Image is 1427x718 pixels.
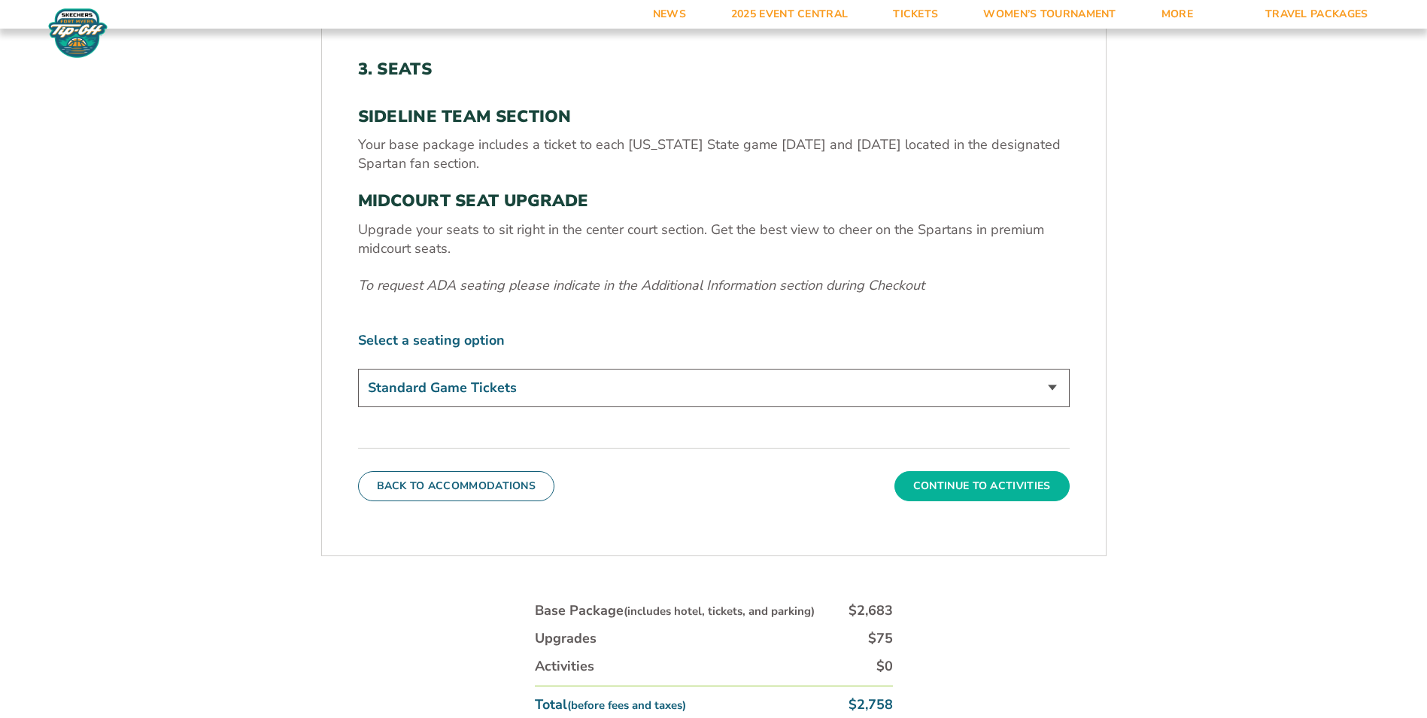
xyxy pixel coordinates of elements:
[849,601,893,620] div: $2,683
[868,629,893,648] div: $75
[358,191,1070,211] h3: MIDCOURT SEAT UPGRADE
[358,135,1070,173] p: Your base package includes a ticket to each [US_STATE] State game [DATE] and [DATE] located in th...
[358,276,925,294] em: To request ADA seating please indicate in the Additional Information section during Checkout
[894,471,1070,501] button: Continue To Activities
[876,657,893,676] div: $0
[45,8,111,59] img: Fort Myers Tip-Off
[624,604,815,619] small: (includes hotel, tickets, and parking)
[535,601,815,620] div: Base Package
[358,107,1070,126] h3: SIDELINE TEAM SECTION
[358,331,1070,350] label: Select a seating option
[358,221,1070,258] p: Upgrade your seats to sit right in the center court section. Get the best view to cheer on the Sp...
[535,629,597,648] div: Upgrades
[567,698,686,713] small: (before fees and taxes)
[849,695,893,714] div: $2,758
[358,471,555,501] button: Back To Accommodations
[358,59,1070,79] h2: 3. Seats
[535,657,594,676] div: Activities
[535,695,686,714] div: Total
